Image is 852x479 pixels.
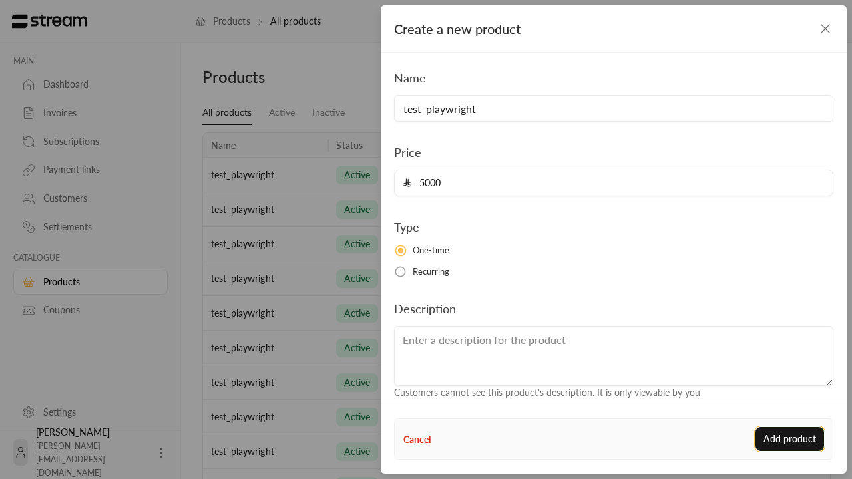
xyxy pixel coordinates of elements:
input: Enter the name of the product [394,95,833,122]
span: Create a new product [394,21,521,37]
span: Recurring [413,265,450,279]
button: Add product [755,427,824,451]
input: Enter the price for the product [411,170,825,196]
label: Description [394,299,456,318]
button: Cancel [403,432,431,446]
span: One-time [413,244,450,257]
label: Type [394,218,419,236]
label: Price [394,143,421,162]
label: Name [394,69,426,87]
span: Customers cannot see this product's description. It is only viewable by you [394,387,700,398]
